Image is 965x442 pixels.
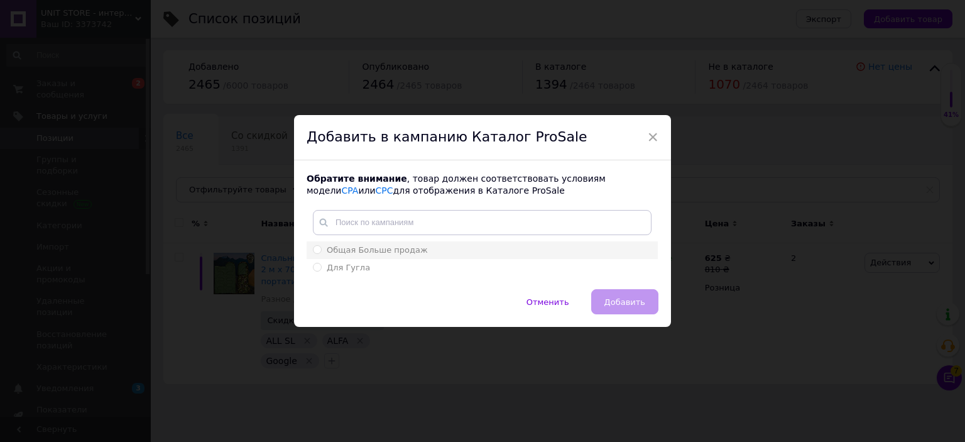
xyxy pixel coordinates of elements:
span: × [647,126,658,148]
span: Общая Больше продаж [327,245,428,255]
b: Обратите внимание [307,174,407,184]
a: CPA [341,185,358,196]
a: CPC [376,185,393,196]
div: , товар должен соответствовать условиям модели или для отображения в Каталоге ProSale [307,173,658,197]
span: Отменить [526,297,569,307]
span: Для Гугла [327,263,370,272]
div: Добавить в кампанию Каталог ProSale [294,115,671,160]
input: Поиск по кампаниям [313,210,652,235]
button: Отменить [513,289,582,314]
